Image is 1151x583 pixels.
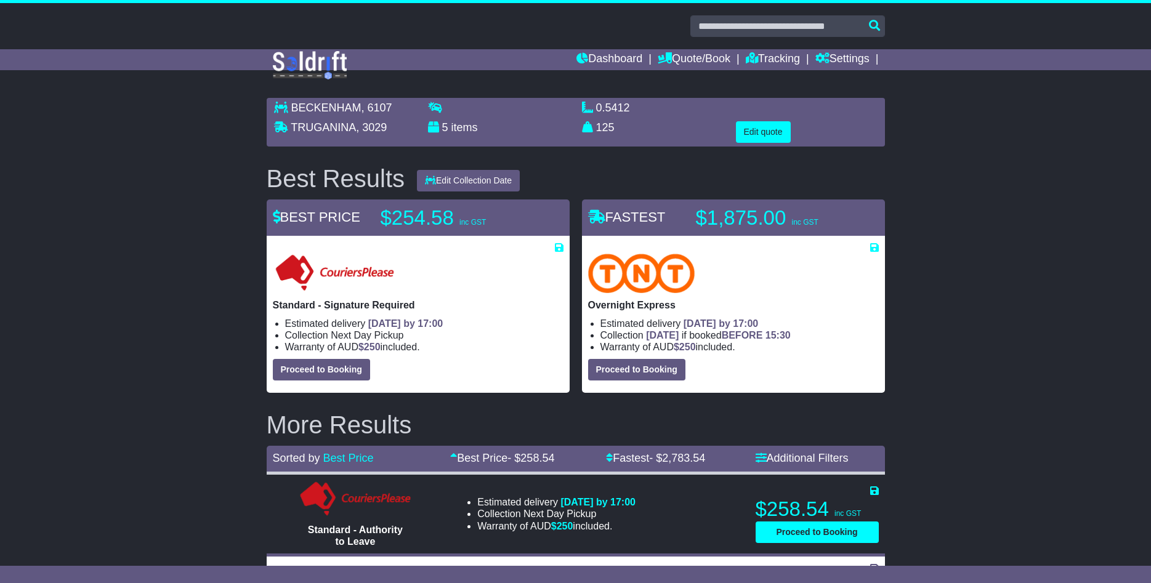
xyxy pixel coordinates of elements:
button: Proceed to Booking [588,359,685,380]
li: Collection [285,329,563,341]
button: Edit Collection Date [417,170,520,191]
span: - $ [507,452,554,464]
p: Standard - Signature Required [273,299,563,311]
img: Couriers Please: Standard - Authority to Leave [297,481,414,518]
p: Overnight Express [588,299,879,311]
span: TRUGANINA [291,121,356,134]
span: 250 [557,521,573,531]
span: Sorted by [273,452,320,464]
span: inc GST [834,509,861,518]
span: 258.54 [520,452,554,464]
span: FASTEST [588,209,666,225]
span: $ [551,521,573,531]
span: [DATE] by 17:00 [684,318,759,329]
h2: More Results [267,411,885,438]
span: Next Day Pickup [331,330,403,340]
img: TNT Domestic: Overnight Express [588,254,695,293]
span: inc GST [791,218,818,227]
span: $ [358,342,381,352]
img: Couriers Please: Standard - Signature Required [273,254,397,293]
a: Dashboard [576,49,642,70]
li: Warranty of AUD included. [477,520,636,532]
span: 2,783.54 [662,452,705,464]
a: Tracking [746,49,800,70]
span: Next Day Pickup [523,509,596,519]
span: items [451,121,478,134]
span: BEFORE [722,330,763,340]
a: Settings [815,49,870,70]
button: Proceed to Booking [756,521,879,543]
a: Quote/Book [658,49,730,70]
li: Estimated delivery [600,318,879,329]
a: Best Price [323,452,374,464]
span: inc GST [459,218,486,227]
span: 0.5412 [596,102,630,114]
span: [DATE] [646,330,679,340]
span: Standard - Authority to Leave [308,525,403,547]
a: Fastest- $2,783.54 [606,452,705,464]
li: Estimated delivery [285,318,563,329]
span: , 3029 [356,121,387,134]
button: Edit quote [736,121,791,143]
span: 5 [442,121,448,134]
button: Proceed to Booking [273,359,370,380]
p: $258.54 [756,497,879,521]
li: Collection [600,329,879,341]
li: Warranty of AUD included. [285,341,563,353]
p: $1,875.00 [696,206,850,230]
span: $ [674,342,696,352]
li: Warranty of AUD included. [600,341,879,353]
span: if booked [646,330,790,340]
span: - $ [649,452,705,464]
span: , 6107 [361,102,392,114]
li: Collection [477,508,636,520]
span: [DATE] by 17:00 [368,318,443,329]
span: [DATE] by 17:00 [560,497,636,507]
span: BEST PRICE [273,209,360,225]
p: $254.58 [381,206,535,230]
span: BECKENHAM [291,102,361,114]
span: 250 [679,342,696,352]
li: Estimated delivery [477,496,636,508]
a: Additional Filters [756,452,849,464]
span: 125 [596,121,615,134]
span: 250 [364,342,381,352]
a: Best Price- $258.54 [450,452,554,464]
div: Best Results [260,165,411,192]
span: 15:30 [765,330,791,340]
